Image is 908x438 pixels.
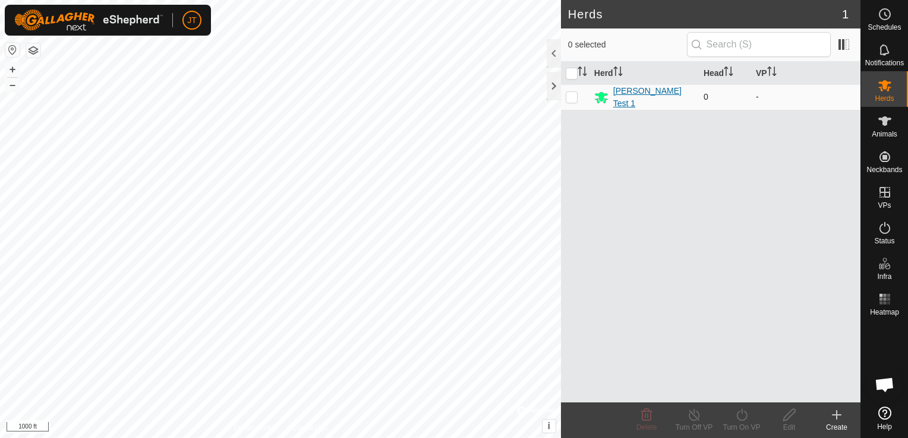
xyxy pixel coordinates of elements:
th: VP [751,62,860,85]
span: Heatmap [870,309,899,316]
button: i [543,420,556,433]
span: Infra [877,273,891,280]
button: + [5,62,20,77]
div: Edit [765,422,813,433]
div: Turn Off VP [670,422,718,433]
p-sorticon: Activate to sort [767,68,777,78]
span: Notifications [865,59,904,66]
div: Open chat [867,367,903,402]
span: Animals [872,131,897,138]
a: Contact Us [292,423,327,433]
span: 1 [842,5,849,23]
div: Turn On VP [718,422,765,433]
td: - [751,84,860,110]
a: Privacy Policy [234,423,278,433]
button: Map Layers [26,43,40,58]
span: Status [874,237,894,245]
th: Herd [589,62,699,85]
span: VPs [878,202,891,209]
div: Create [813,422,860,433]
span: Herds [875,95,894,102]
p-sorticon: Activate to sort [578,68,587,78]
span: Help [877,423,892,430]
img: Gallagher Logo [14,9,163,31]
span: Schedules [868,24,901,31]
button: Reset Map [5,43,20,57]
a: Help [861,402,908,435]
span: Delete [636,423,657,431]
span: 0 [704,92,708,101]
span: Neckbands [866,166,902,173]
p-sorticon: Activate to sort [724,68,733,78]
th: Head [699,62,751,85]
div: [PERSON_NAME] Test 1 [613,85,694,110]
span: JT [187,14,197,27]
span: i [548,421,550,431]
button: – [5,78,20,92]
span: 0 selected [568,39,687,51]
p-sorticon: Activate to sort [613,68,623,78]
h2: Herds [568,7,842,21]
input: Search (S) [687,32,831,57]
